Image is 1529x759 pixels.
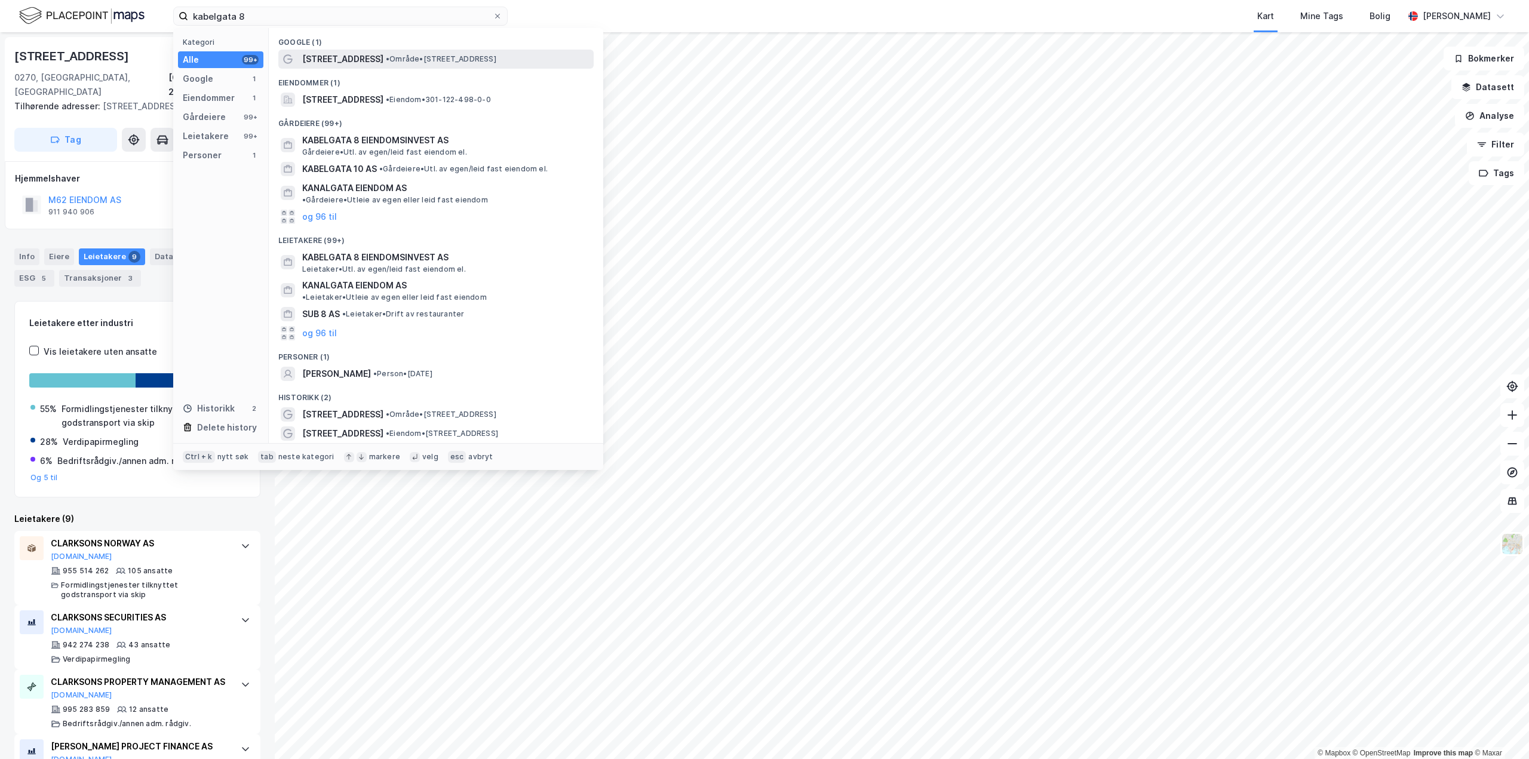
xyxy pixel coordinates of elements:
[128,251,140,263] div: 9
[19,5,145,26] img: logo.f888ab2527a4732fd821a326f86c7f29.svg
[183,53,199,67] div: Alle
[448,451,466,463] div: esc
[369,452,400,462] div: markere
[302,250,589,265] span: KABELGATA 8 EIENDOMSINVEST AS
[242,112,259,122] div: 99+
[29,316,245,330] div: Leietakere etter industri
[14,47,131,66] div: [STREET_ADDRESS]
[302,148,467,157] span: Gårdeiere • Utl. av egen/leid fast eiendom el.
[302,195,488,205] span: Gårdeiere • Utleie av egen eller leid fast eiendom
[422,452,438,462] div: velg
[302,407,383,422] span: [STREET_ADDRESS]
[63,654,130,664] div: Verdipapirmegling
[386,54,496,64] span: Område • [STREET_ADDRESS]
[197,420,257,435] div: Delete history
[1467,133,1524,156] button: Filter
[1501,533,1524,555] img: Z
[249,404,259,413] div: 2
[269,69,603,90] div: Eiendommer (1)
[249,74,259,84] div: 1
[44,345,157,359] div: Vis leietakere uten ansatte
[1455,104,1524,128] button: Analyse
[373,369,432,379] span: Person • [DATE]
[1423,9,1491,23] div: [PERSON_NAME]
[342,309,464,319] span: Leietaker • Drift av restauranter
[1414,749,1473,757] a: Improve this map
[249,93,259,103] div: 1
[183,38,263,47] div: Kategori
[1469,161,1524,185] button: Tags
[1451,75,1524,99] button: Datasett
[79,248,145,265] div: Leietakere
[48,207,94,217] div: 911 940 906
[44,248,74,265] div: Eiere
[51,536,229,551] div: CLARKSONS NORWAY AS
[62,402,244,431] div: Formidlingstjenester tilknyttet godstransport via skip
[379,164,383,173] span: •
[128,566,173,576] div: 105 ansatte
[14,248,39,265] div: Info
[1444,47,1524,70] button: Bokmerker
[386,410,389,419] span: •
[51,690,112,700] button: [DOMAIN_NAME]
[14,128,117,152] button: Tag
[183,72,213,86] div: Google
[14,99,251,113] div: [STREET_ADDRESS]
[63,640,109,650] div: 942 274 238
[386,54,389,63] span: •
[302,265,466,274] span: Leietaker • Utl. av egen/leid fast eiendom el.
[51,675,229,689] div: CLARKSONS PROPERTY MANAGEMENT AS
[128,640,170,650] div: 43 ansatte
[40,435,58,449] div: 28%
[14,101,103,111] span: Tilhørende adresser:
[183,451,215,463] div: Ctrl + k
[302,162,377,176] span: KABELGATA 10 AS
[61,580,229,600] div: Formidlingstjenester tilknyttet godstransport via skip
[386,429,389,438] span: •
[269,226,603,248] div: Leietakere (99+)
[14,512,260,526] div: Leietakere (9)
[51,739,229,754] div: [PERSON_NAME] PROJECT FINANCE AS
[188,7,493,25] input: Søk på adresse, matrikkel, gårdeiere, leietakere eller personer
[1469,702,1529,759] div: Kontrollprogram for chat
[124,272,136,284] div: 3
[269,109,603,131] div: Gårdeiere (99+)
[302,367,371,381] span: [PERSON_NAME]
[302,307,340,321] span: SUB 8 AS
[51,552,112,561] button: [DOMAIN_NAME]
[217,452,249,462] div: nytt søk
[168,70,260,99] div: [GEOGRAPHIC_DATA], 210/59
[302,195,306,204] span: •
[59,270,141,287] div: Transaksjoner
[302,293,487,302] span: Leietaker • Utleie av egen eller leid fast eiendom
[150,248,209,265] div: Datasett
[342,309,346,318] span: •
[1370,9,1390,23] div: Bolig
[302,278,407,293] span: KANALGATA EIENDOM AS
[302,181,407,195] span: KANALGATA EIENDOM AS
[38,272,50,284] div: 5
[302,210,337,224] button: og 96 til
[386,410,496,419] span: Område • [STREET_ADDRESS]
[258,451,276,463] div: tab
[302,293,306,302] span: •
[386,95,389,104] span: •
[386,429,498,438] span: Eiendom • [STREET_ADDRESS]
[269,383,603,405] div: Historikk (2)
[302,426,383,441] span: [STREET_ADDRESS]
[40,402,57,416] div: 55%
[242,55,259,64] div: 99+
[14,270,54,287] div: ESG
[1469,702,1529,759] iframe: Chat Widget
[1353,749,1411,757] a: OpenStreetMap
[379,164,548,174] span: Gårdeiere • Utl. av egen/leid fast eiendom el.
[129,705,168,714] div: 12 ansatte
[278,452,334,462] div: neste kategori
[302,326,337,340] button: og 96 til
[63,705,110,714] div: 995 283 859
[51,626,112,635] button: [DOMAIN_NAME]
[14,70,168,99] div: 0270, [GEOGRAPHIC_DATA], [GEOGRAPHIC_DATA]
[249,150,259,160] div: 1
[386,95,491,105] span: Eiendom • 301-122-498-0-0
[302,133,589,148] span: KABELGATA 8 EIENDOMSINVEST AS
